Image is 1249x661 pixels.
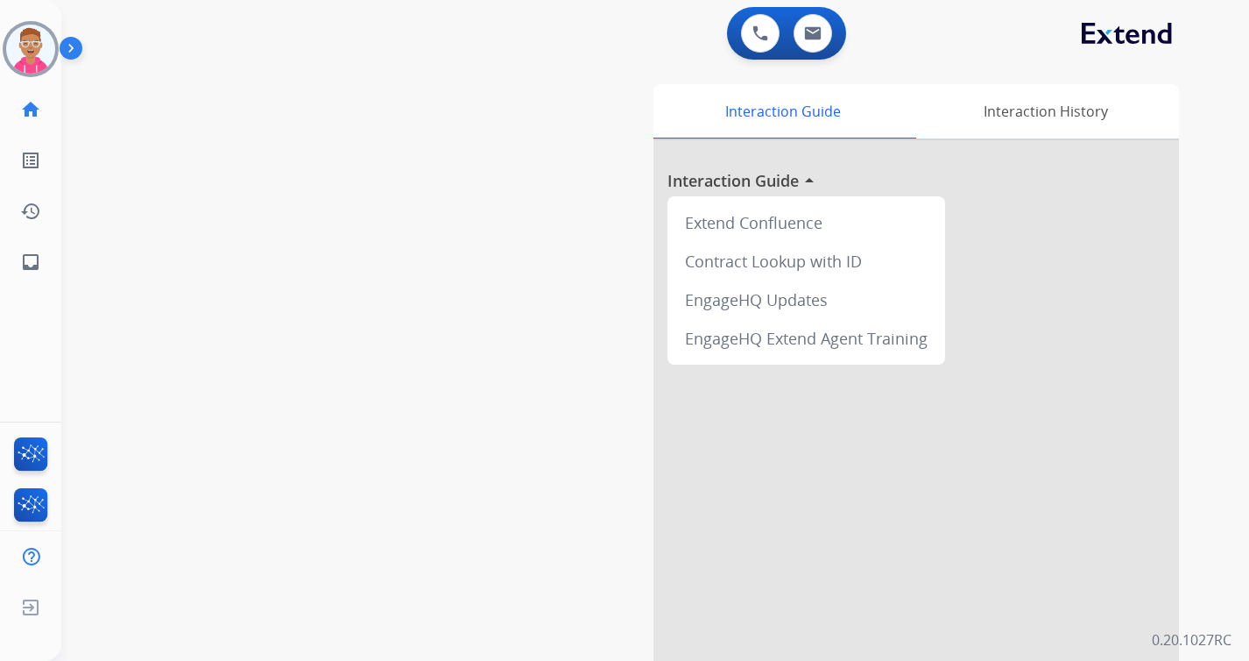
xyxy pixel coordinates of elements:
[674,281,938,319] div: EngageHQ Updates
[674,319,938,358] div: EngageHQ Extend Agent Training
[912,84,1179,139] div: Interaction History
[20,201,41,222] mat-icon: history
[20,99,41,120] mat-icon: home
[1152,629,1231,650] p: 0.20.1027RC
[674,242,938,281] div: Contract Lookup with ID
[674,203,938,242] div: Extend Confluence
[6,25,55,74] img: avatar
[20,150,41,171] mat-icon: list_alt
[20,252,41,273] mat-icon: inbox
[653,84,912,139] div: Interaction Guide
